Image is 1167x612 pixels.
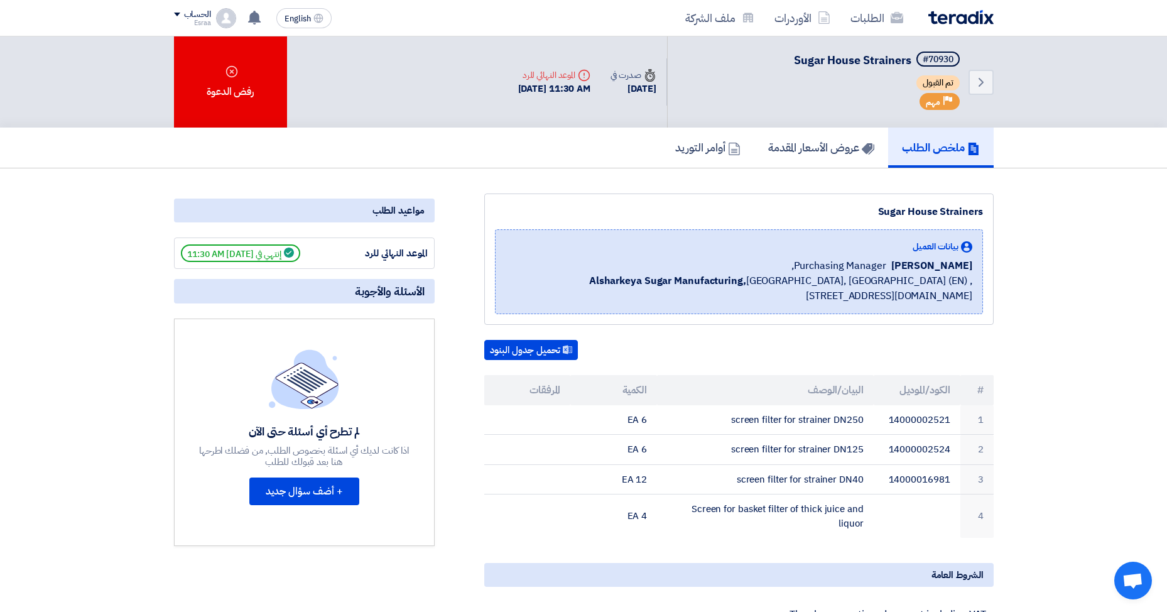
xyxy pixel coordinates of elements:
[570,495,657,538] td: 4 EA
[928,10,994,25] img: Teradix logo
[916,75,960,90] span: تم القبول
[174,36,287,128] div: رفض الدعوة
[589,273,746,288] b: Alsharkeya Sugar Manufacturing,
[216,8,236,28] img: profile_test.png
[891,258,972,273] span: [PERSON_NAME]
[355,284,425,298] span: الأسئلة والأجوبة
[184,9,211,20] div: الحساب
[657,435,874,465] td: screen filter for strainer DN125
[484,340,578,360] button: تحميل جدول البنود
[484,375,571,405] th: المرفقات
[570,435,657,465] td: 6 EA
[197,445,411,467] div: اذا كانت لديك أي اسئلة بخصوص الطلب, من فضلك اطرحها هنا بعد قبولك للطلب
[518,82,591,96] div: [DATE] 11:30 AM
[960,495,994,538] td: 4
[334,246,428,261] div: الموعد النهائي للرد
[902,140,980,155] h5: ملخص الطلب
[960,375,994,405] th: #
[570,375,657,405] th: الكمية
[657,375,874,405] th: البيان/الوصف
[874,435,960,465] td: 14000002524
[611,68,656,82] div: صدرت في
[675,3,764,33] a: ملف الشركة
[794,52,911,68] span: Sugar House Strainers
[276,8,332,28] button: English
[174,19,211,26] div: Esraa
[657,405,874,435] td: screen filter for strainer DN250
[791,258,886,273] span: Purchasing Manager,
[768,140,874,155] h5: عروض الأسعار المقدمة
[657,464,874,495] td: screen filter for strainer DN40
[285,14,311,23] span: English
[926,96,940,108] span: مهم
[960,405,994,435] td: 1
[764,3,840,33] a: الأوردرات
[874,375,960,405] th: الكود/الموديل
[840,3,913,33] a: الطلبات
[888,128,994,168] a: ملخص الطلب
[570,464,657,495] td: 12 EA
[923,55,953,64] div: #70930
[249,478,359,505] button: + أضف سؤال جديد
[611,82,656,96] div: [DATE]
[197,424,411,439] div: لم تطرح أي أسئلة حتى الآن
[960,435,994,465] td: 2
[960,464,994,495] td: 3
[657,495,874,538] td: Screen for basket filter of thick juice and liquor
[570,405,657,435] td: 6 EA
[1114,562,1152,599] a: Open chat
[661,128,754,168] a: أوامر التوريد
[269,349,339,408] img: empty_state_list.svg
[181,244,300,262] span: إنتهي في [DATE] 11:30 AM
[754,128,888,168] a: عروض الأسعار المقدمة
[506,273,972,303] span: [GEOGRAPHIC_DATA], [GEOGRAPHIC_DATA] (EN) ,[STREET_ADDRESS][DOMAIN_NAME]
[675,140,741,155] h5: أوامر التوريد
[174,199,435,222] div: مواعيد الطلب
[495,204,983,219] div: Sugar House Strainers
[913,240,958,253] span: بيانات العميل
[794,52,962,69] h5: Sugar House Strainers
[518,68,591,82] div: الموعد النهائي للرد
[874,405,960,435] td: 14000002521
[931,568,984,582] span: الشروط العامة
[874,464,960,495] td: 14000016981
